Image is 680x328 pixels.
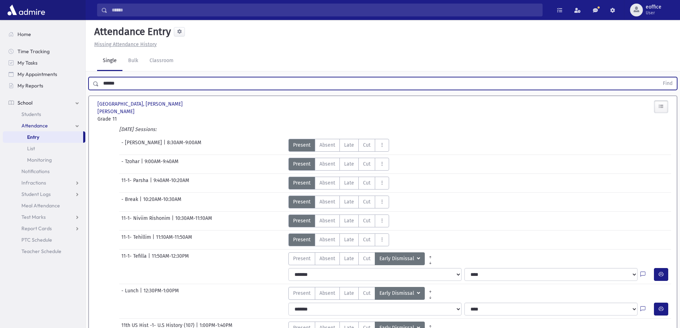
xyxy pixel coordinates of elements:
span: 11-1- Tehillim [121,233,152,246]
span: Late [344,160,354,168]
span: My Reports [17,82,43,89]
span: Early Dismissal [379,255,415,263]
span: | [141,158,145,171]
span: Present [293,160,311,168]
span: Present [293,179,311,187]
span: - Lunch [121,287,140,300]
button: Early Dismissal [375,287,425,300]
span: | [140,287,143,300]
span: Report Cards [21,225,52,232]
a: Single [97,51,122,71]
span: Cut [363,217,371,224]
img: AdmirePro [6,3,47,17]
span: Cut [363,198,371,206]
span: | [140,196,143,208]
span: 11-1- Tefilla [121,252,148,265]
a: PTC Schedule [3,234,85,246]
span: Absent [319,160,335,168]
span: Present [293,255,311,262]
a: My Reports [3,80,85,91]
span: 9:00AM-9:40AM [145,158,178,171]
span: 10:30AM-11:10AM [175,215,212,227]
a: Attendance [3,120,85,131]
span: Absent [319,179,335,187]
span: 8:30AM-9:00AM [167,139,201,152]
span: Cut [363,141,371,149]
span: - Break [121,196,140,208]
a: Time Tracking [3,46,85,57]
span: [GEOGRAPHIC_DATA], [PERSON_NAME] [PERSON_NAME] [97,100,187,115]
div: AttTypes [288,139,389,152]
span: Meal Attendance [21,202,60,209]
div: AttTypes [288,252,436,265]
span: | [148,252,152,265]
span: Late [344,141,354,149]
a: Teacher Schedule [3,246,85,257]
a: My Tasks [3,57,85,69]
span: - [PERSON_NAME] [121,139,163,152]
span: Cut [363,289,371,297]
span: Present [293,198,311,206]
div: AttTypes [288,287,436,300]
span: | [172,215,175,227]
span: 11-1- Niviim Rishonim [121,215,172,227]
span: 11:10AM-11:50AM [156,233,192,246]
span: 9:40AM-10:20AM [153,177,189,190]
a: Report Cards [3,223,85,234]
a: Missing Attendance History [91,41,157,47]
span: School [17,100,32,106]
span: Present [293,217,311,224]
span: Monitoring [27,157,52,163]
span: Absent [319,198,335,206]
span: Late [344,289,354,297]
span: Grade 11 [97,115,187,123]
span: Infractions [21,180,46,186]
span: PTC Schedule [21,237,52,243]
div: AttTypes [288,177,389,190]
div: AttTypes [288,196,389,208]
div: AttTypes [288,233,389,246]
a: Home [3,29,85,40]
span: Absent [319,236,335,243]
button: Find [659,77,677,90]
span: Present [293,236,311,243]
span: Present [293,141,311,149]
a: Meal Attendance [3,200,85,211]
i: [DATE] Sessions: [119,126,156,132]
input: Search [107,4,542,16]
span: Cut [363,236,371,243]
a: My Appointments [3,69,85,80]
span: 11-1- Parsha [121,177,150,190]
h5: Attendance Entry [91,26,171,38]
span: List [27,145,35,152]
span: Absent [319,255,335,262]
span: Home [17,31,31,37]
span: Teacher Schedule [21,248,61,254]
span: Present [293,289,311,297]
span: Time Tracking [17,48,50,55]
span: | [152,233,156,246]
span: Test Marks [21,214,46,220]
span: Absent [319,289,335,297]
u: Missing Attendance History [94,41,157,47]
span: Students [21,111,41,117]
span: | [150,177,153,190]
a: Student Logs [3,188,85,200]
span: 10:20AM-10:30AM [143,196,181,208]
span: - Tzohar [121,158,141,171]
a: Students [3,109,85,120]
span: Entry [27,134,39,140]
span: 12:30PM-1:00PM [143,287,179,300]
span: User [646,10,661,16]
span: Absent [319,141,335,149]
a: Monitoring [3,154,85,166]
a: Notifications [3,166,85,177]
span: My Tasks [17,60,37,66]
span: Cut [363,179,371,187]
div: AttTypes [288,215,389,227]
span: Late [344,217,354,224]
a: Infractions [3,177,85,188]
span: | [163,139,167,152]
span: Notifications [21,168,50,175]
a: List [3,143,85,154]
